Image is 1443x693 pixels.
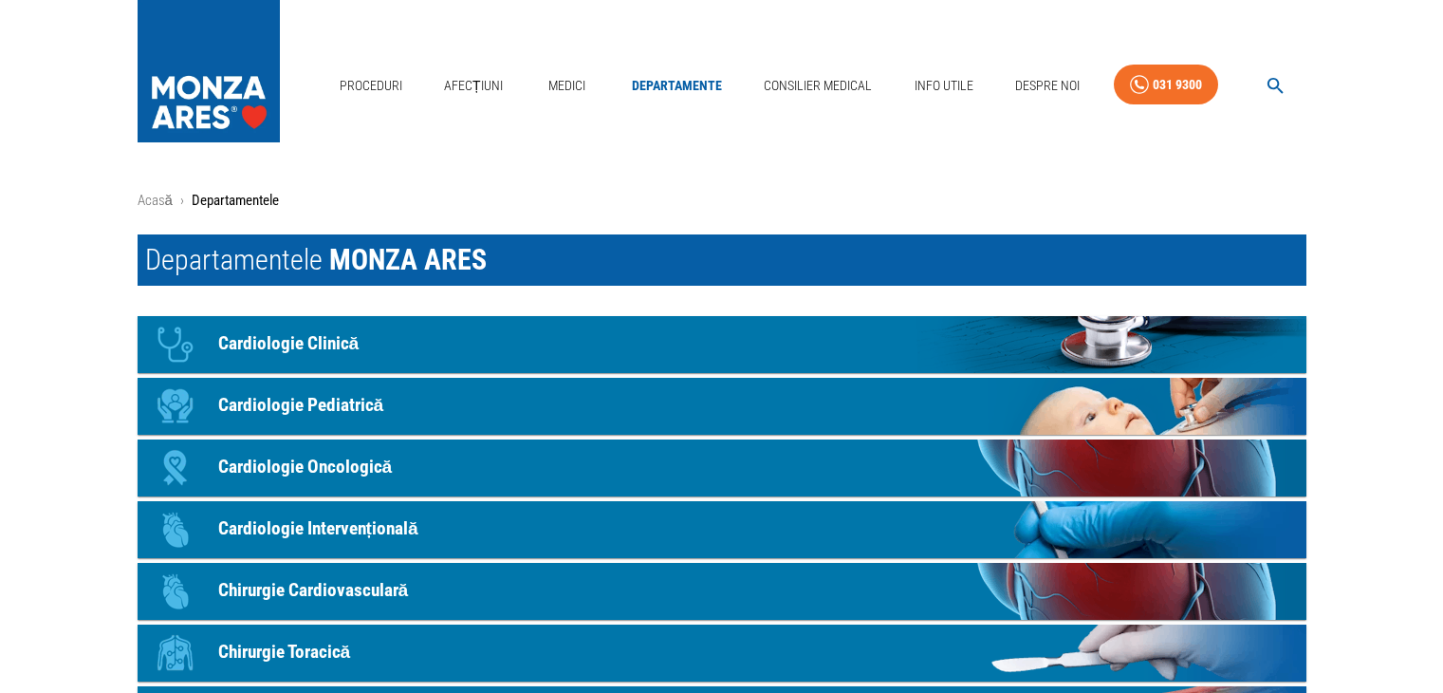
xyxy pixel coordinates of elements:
a: IconCardiologie Intervențională [138,501,1306,558]
a: IconChirurgie Toracică [138,625,1306,682]
a: 031 9300 [1114,65,1218,105]
a: Consilier Medical [756,66,879,105]
a: Info Utile [907,66,981,105]
h1: Departamentele [138,234,1306,286]
p: Cardiologie Oncologică [218,454,393,481]
div: 031 9300 [1153,73,1202,97]
a: Afecțiuni [436,66,510,105]
a: Acasă [138,192,173,209]
p: Chirurgie Toracică [218,639,351,666]
div: Icon [147,440,204,496]
div: Icon [147,501,204,558]
li: › [180,190,184,212]
p: Chirurgie Cardiovasculară [218,577,409,605]
a: IconCardiologie Clinică [138,316,1306,373]
a: Medici [537,66,598,105]
a: IconCardiologie Pediatrică [138,378,1306,435]
nav: breadcrumb [138,190,1306,212]
a: Departamente [624,66,730,105]
div: Icon [147,378,204,435]
a: Despre Noi [1008,66,1087,105]
div: Icon [147,563,204,620]
p: Departamentele [192,190,279,212]
span: MONZA ARES [329,243,487,276]
div: Icon [147,316,204,373]
p: Cardiologie Pediatrică [218,392,384,420]
a: IconCardiologie Oncologică [138,440,1306,496]
p: Cardiologie Clinică [218,330,360,358]
p: Cardiologie Intervențională [218,515,418,543]
div: Icon [147,625,204,682]
a: Proceduri [332,66,410,105]
a: IconChirurgie Cardiovasculară [138,563,1306,620]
